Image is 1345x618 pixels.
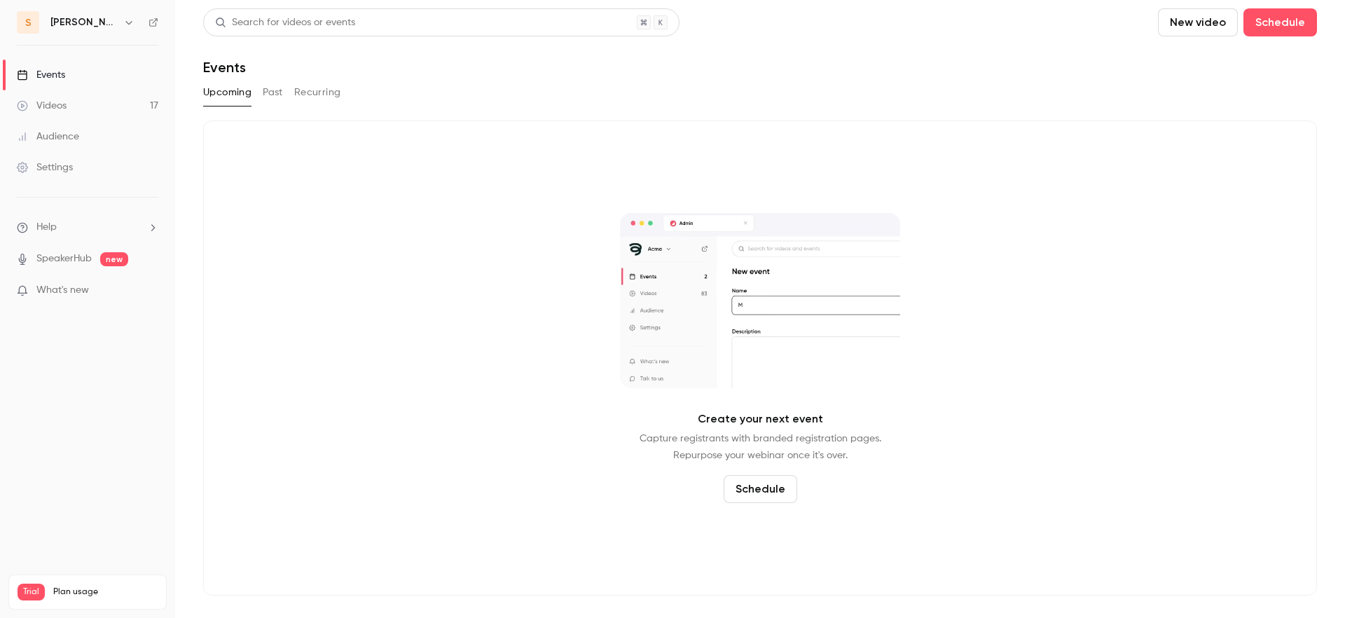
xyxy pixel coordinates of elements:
span: Help [36,220,57,235]
span: Trial [18,584,45,600]
li: help-dropdown-opener [17,220,158,235]
button: Recurring [294,81,341,104]
div: Audience [17,130,79,144]
button: Past [263,81,283,104]
div: Settings [17,160,73,174]
p: Capture registrants with branded registration pages. Repurpose your webinar once it's over. [640,430,881,464]
div: Events [17,68,65,82]
button: New video [1158,8,1238,36]
h6: [PERSON_NAME] [50,15,118,29]
button: Schedule [724,475,797,503]
h1: Events [203,59,246,76]
span: Plan usage [53,586,158,598]
button: Upcoming [203,81,251,104]
div: Search for videos or events [215,15,355,30]
div: Videos [17,99,67,113]
a: SpeakerHub [36,252,92,266]
button: Schedule [1243,8,1317,36]
span: s [25,15,32,30]
span: What's new [36,283,89,298]
p: Create your next event [698,411,823,427]
iframe: Noticeable Trigger [142,284,158,297]
span: new [100,252,128,266]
